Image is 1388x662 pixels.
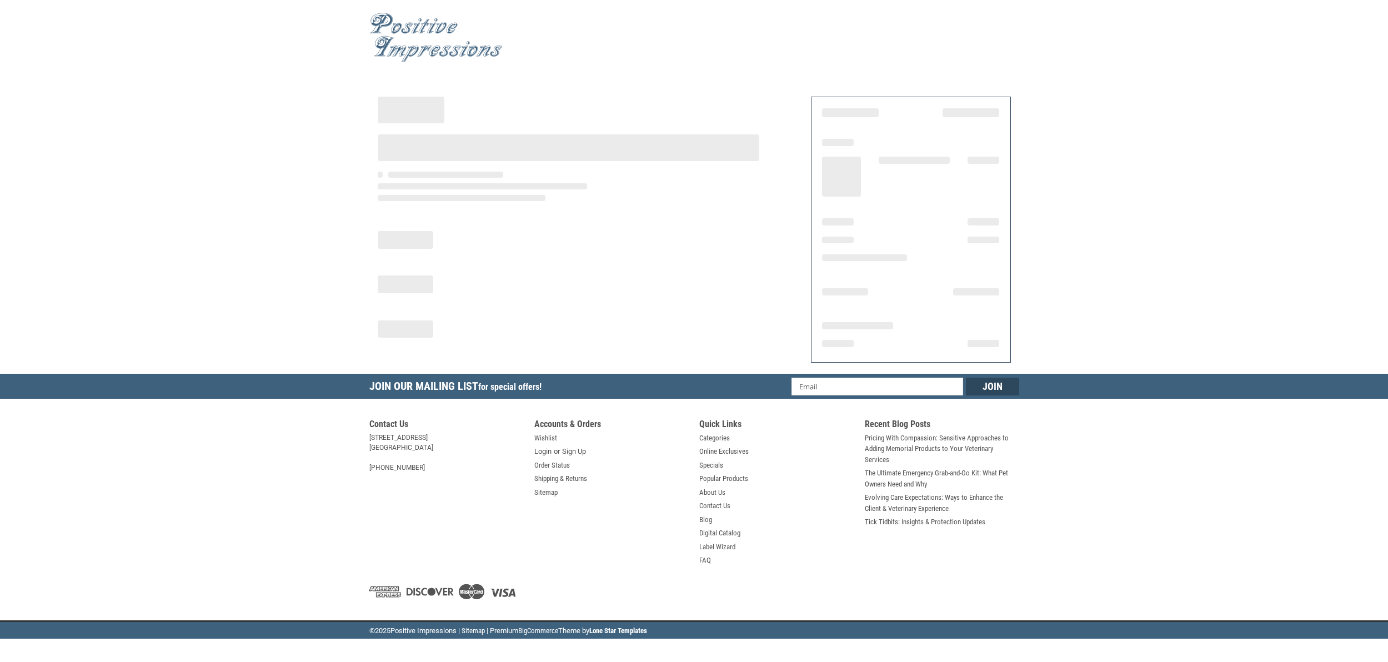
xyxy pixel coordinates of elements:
a: Evolving Care Expectations: Ways to Enhance the Client & Veterinary Experience [865,492,1019,514]
span: 2025 [375,626,390,635]
a: Lone Star Templates [589,626,647,635]
a: Digital Catalog [699,528,740,539]
a: Order Status [534,460,570,471]
img: Positive Impressions [369,13,503,62]
li: | Premium Theme by [487,625,647,639]
input: Join [966,378,1019,395]
a: Sitemap [534,487,558,498]
a: Pricing With Compassion: Sensitive Approaches to Adding Memorial Products to Your Veterinary Serv... [865,433,1019,465]
a: Shipping & Returns [534,473,587,484]
span: or [547,446,567,457]
span: © Positive Impressions [369,626,457,635]
a: Contact Us [699,500,730,511]
a: BigCommerce [518,626,558,635]
h5: Quick Links [699,419,854,433]
a: FAQ [699,555,711,566]
a: Wishlist [534,433,557,444]
a: | Sitemap [458,626,485,635]
a: Tick Tidbits: Insights & Protection Updates [865,516,985,528]
h5: Join Our Mailing List [369,374,547,402]
h5: Contact Us [369,419,524,433]
span: for special offers! [478,382,542,392]
a: Categories [699,433,730,444]
a: Sign Up [562,446,586,457]
a: Label Wizard [699,541,735,553]
a: Popular Products [699,473,748,484]
h5: Accounts & Orders [534,419,689,433]
a: About Us [699,487,725,498]
address: [STREET_ADDRESS] [GEOGRAPHIC_DATA] [PHONE_NUMBER] [369,433,524,473]
a: The Ultimate Emergency Grab-and-Go Kit: What Pet Owners Need and Why [865,468,1019,489]
a: Specials [699,460,723,471]
a: Blog [699,514,712,525]
input: Email [791,378,963,395]
a: Login [534,446,552,457]
h5: Recent Blog Posts [865,419,1019,433]
a: Online Exclusives [699,446,749,457]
